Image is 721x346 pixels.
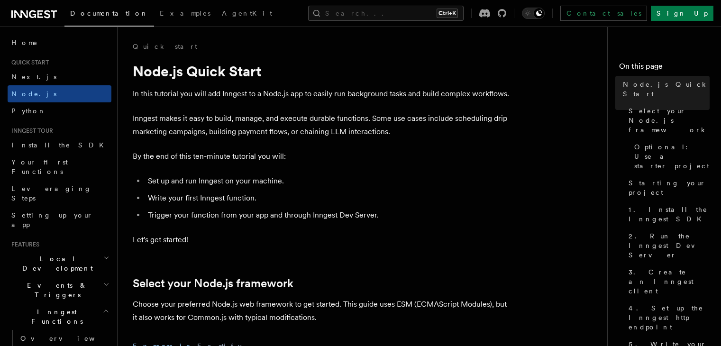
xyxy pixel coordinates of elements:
a: Your first Functions [8,154,111,180]
a: Examples [154,3,216,26]
span: Node.js [11,90,56,98]
span: Leveraging Steps [11,185,91,202]
span: 4. Set up the Inngest http endpoint [629,303,710,332]
a: Setting up your app [8,207,111,233]
li: Set up and run Inngest on your machine. [145,174,512,188]
a: Select your Node.js framework [133,277,293,290]
a: Optional: Use a starter project [630,138,710,174]
li: Trigger your function from your app and through Inngest Dev Server. [145,209,512,222]
button: Inngest Functions [8,303,111,330]
a: Select your Node.js framework [625,102,710,138]
span: AgentKit [222,9,272,17]
a: Node.js Quick Start [619,76,710,102]
span: 3. Create an Inngest client [629,267,710,296]
p: Inngest makes it easy to build, manage, and execute durable functions. Some use cases include sch... [133,112,512,138]
a: Home [8,34,111,51]
a: Contact sales [560,6,647,21]
button: Toggle dark mode [522,8,545,19]
a: Install the SDK [8,137,111,154]
button: Local Development [8,250,111,277]
a: Quick start [133,42,197,51]
span: Starting your project [629,178,710,197]
span: Home [11,38,38,47]
button: Search...Ctrl+K [308,6,464,21]
span: Node.js Quick Start [623,80,710,99]
button: Events & Triggers [8,277,111,303]
span: Next.js [11,73,56,81]
span: 1. Install the Inngest SDK [629,205,710,224]
h1: Node.js Quick Start [133,63,512,80]
span: Install the SDK [11,141,110,149]
span: Python [11,107,46,115]
li: Write your first Inngest function. [145,191,512,205]
span: Overview [20,335,118,342]
span: Examples [160,9,210,17]
span: Inngest Functions [8,307,102,326]
p: By the end of this ten-minute tutorial you will: [133,150,512,163]
a: Next.js [8,68,111,85]
span: Optional: Use a starter project [634,142,710,171]
h4: On this page [619,61,710,76]
a: Sign Up [651,6,713,21]
span: Inngest tour [8,127,53,135]
a: Leveraging Steps [8,180,111,207]
a: 1. Install the Inngest SDK [625,201,710,228]
a: Python [8,102,111,119]
p: Choose your preferred Node.js web framework to get started. This guide uses ESM (ECMAScript Modul... [133,298,512,324]
span: Features [8,241,39,248]
a: 3. Create an Inngest client [625,264,710,300]
a: AgentKit [216,3,278,26]
span: Local Development [8,254,103,273]
kbd: Ctrl+K [437,9,458,18]
span: 2. Run the Inngest Dev Server [629,231,710,260]
p: Let's get started! [133,233,512,246]
a: Documentation [64,3,154,27]
a: 2. Run the Inngest Dev Server [625,228,710,264]
p: In this tutorial you will add Inngest to a Node.js app to easily run background tasks and build c... [133,87,512,100]
span: Your first Functions [11,158,68,175]
span: Documentation [70,9,148,17]
a: 4. Set up the Inngest http endpoint [625,300,710,336]
span: Events & Triggers [8,281,103,300]
span: Setting up your app [11,211,93,228]
a: Node.js [8,85,111,102]
span: Select your Node.js framework [629,106,710,135]
span: Quick start [8,59,49,66]
a: Starting your project [625,174,710,201]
